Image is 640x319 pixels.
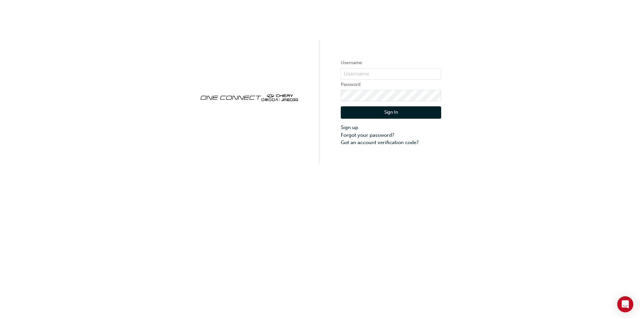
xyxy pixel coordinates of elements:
[341,81,441,89] label: Password
[617,296,633,312] div: Open Intercom Messenger
[341,139,441,146] a: Got an account verification code?
[341,59,441,67] label: Username
[341,68,441,80] input: Username
[341,131,441,139] a: Forgot your password?
[341,124,441,131] a: Sign up
[341,106,441,119] button: Sign In
[199,88,299,106] img: oneconnect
